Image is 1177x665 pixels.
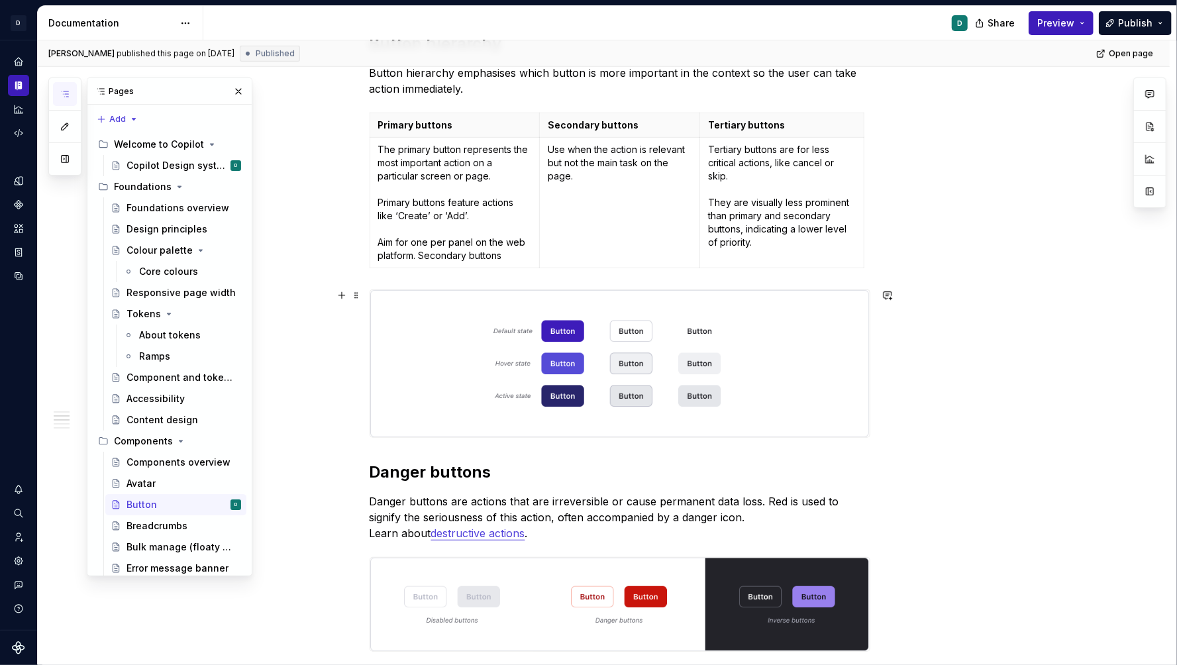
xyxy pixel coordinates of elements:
button: Search ⌘K [8,503,29,524]
div: D [957,18,962,28]
div: Components [8,194,29,215]
a: Tokens [105,303,246,325]
div: Foundations [93,176,246,197]
a: Documentation [8,75,29,96]
a: Design tokens [8,170,29,191]
span: Add [109,114,126,125]
div: Responsive page width [127,286,236,299]
a: Accessibility [105,388,246,409]
button: Contact support [8,574,29,595]
img: b161b53b-bacc-4ed1-9253-23cbe6bfd4f4.png [370,290,870,436]
div: Components [93,431,246,452]
button: Add [93,110,142,128]
a: Analytics [8,99,29,120]
a: Responsive page width [105,282,246,303]
svg: Supernova Logo [12,641,25,654]
span: Preview [1037,17,1074,30]
div: Button [127,498,157,511]
a: Foundations overview [105,197,246,219]
p: Secondary buttons [548,119,691,132]
div: Design principles [127,223,207,236]
div: D [234,159,237,172]
div: Copilot Design system [127,159,228,172]
a: destructive actions [431,527,525,540]
a: ButtonD [105,494,246,515]
a: Core colours [118,261,246,282]
div: Error message banner [127,562,229,575]
div: D [11,15,26,31]
div: Core colours [139,265,198,278]
a: Breadcrumbs [105,515,246,537]
a: Content design [105,409,246,431]
h2: Danger buttons [370,462,870,483]
button: Notifications [8,479,29,500]
div: Content design [127,413,198,427]
a: Assets [8,218,29,239]
button: Preview [1029,11,1094,35]
p: Tertiary buttons [708,119,856,132]
p: Primary buttons [378,119,532,132]
a: Open page [1092,44,1159,63]
p: Button hierarchy emphasises which button is more important in the context so the user can take ac... [370,65,870,97]
button: D [3,9,34,37]
div: Avatar [127,477,156,490]
span: Publish [1118,17,1152,30]
a: Storybook stories [8,242,29,263]
p: The primary button represents the most important action on a particular screen or page. Primary b... [378,143,532,262]
div: Pages [87,78,252,105]
div: Welcome to Copilot [114,138,204,151]
button: Share [968,11,1023,35]
p: Danger buttons are actions that are irreversible or cause permanent data loss. Red is used to sig... [370,493,870,541]
div: Foundations [114,180,172,193]
a: Design principles [105,219,246,240]
div: Tokens [127,307,161,321]
div: Welcome to Copilot [93,134,246,155]
a: About tokens [118,325,246,346]
a: Settings [8,550,29,572]
span: Open page [1109,48,1153,59]
div: Components overview [127,456,230,469]
a: Colour palette [105,240,246,261]
a: Data sources [8,266,29,287]
a: Copilot Design systemD [105,155,246,176]
a: Component and token lifecycle [105,367,246,388]
a: Components overview [105,452,246,473]
a: Code automation [8,123,29,144]
div: Ramps [139,350,170,363]
a: Home [8,51,29,72]
a: Ramps [118,346,246,367]
div: Accessibility [127,392,185,405]
div: Components [114,435,173,448]
div: Documentation [48,17,174,30]
p: Tertiary buttons are for less critical actions, like cancel or skip. They are visually less promi... [708,143,856,249]
div: Bulk manage (floaty boi) [127,540,236,554]
a: Invite team [8,527,29,548]
div: D [234,498,237,511]
div: Colour palette [127,244,193,257]
span: Share [988,17,1015,30]
span: Published [256,48,295,59]
a: Error message banner [105,558,246,579]
p: Use when the action is relevant but not the main task on the page. [548,143,691,183]
div: Breadcrumbs [127,519,187,533]
a: Avatar [105,473,246,494]
div: About tokens [139,329,201,342]
button: Publish [1099,11,1172,35]
div: Component and token lifecycle [127,371,236,384]
span: [PERSON_NAME] [48,48,115,59]
img: 4fd50a4f-0b5b-4e9d-b67a-b41ecd08338c.png [370,558,870,652]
